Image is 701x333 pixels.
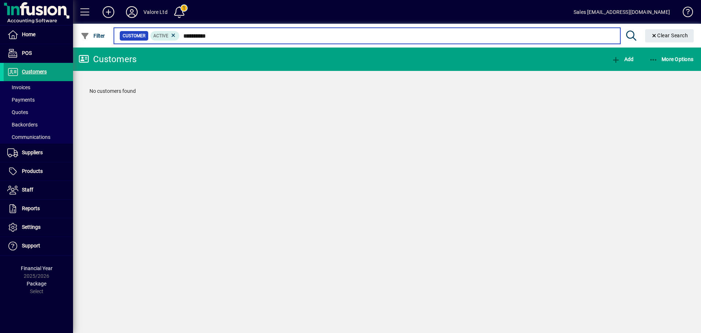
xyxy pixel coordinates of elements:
[7,134,50,140] span: Communications
[27,281,46,287] span: Package
[4,118,73,131] a: Backorders
[4,144,73,162] a: Suppliers
[4,181,73,199] a: Staff
[612,56,633,62] span: Add
[7,84,30,90] span: Invoices
[153,33,168,38] span: Active
[97,5,120,19] button: Add
[21,265,53,271] span: Financial Year
[22,69,47,75] span: Customers
[81,33,105,39] span: Filter
[143,6,168,18] div: Valore Ltd
[649,56,694,62] span: More Options
[7,122,38,128] span: Backorders
[4,81,73,94] a: Invoices
[4,26,73,44] a: Home
[647,53,696,66] button: More Options
[4,44,73,63] a: POS
[150,31,180,41] mat-chip: Activation Status: Active
[610,53,635,66] button: Add
[7,97,35,103] span: Payments
[645,29,694,42] button: Clear
[574,6,670,18] div: Sales [EMAIL_ADDRESS][DOMAIN_NAME]
[79,29,107,42] button: Filter
[4,94,73,106] a: Payments
[7,109,28,115] span: Quotes
[4,162,73,181] a: Products
[82,80,692,102] div: No customers found
[4,218,73,236] a: Settings
[22,31,35,37] span: Home
[677,1,692,25] a: Knowledge Base
[22,243,40,249] span: Support
[78,53,137,65] div: Customers
[22,187,33,193] span: Staff
[123,32,145,39] span: Customer
[22,50,32,56] span: POS
[120,5,143,19] button: Profile
[651,33,688,38] span: Clear Search
[22,168,43,174] span: Products
[22,150,43,155] span: Suppliers
[4,106,73,118] a: Quotes
[22,205,40,211] span: Reports
[4,237,73,255] a: Support
[4,131,73,143] a: Communications
[22,224,41,230] span: Settings
[4,200,73,218] a: Reports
